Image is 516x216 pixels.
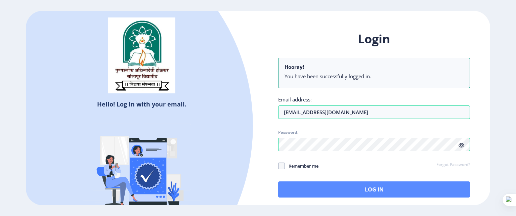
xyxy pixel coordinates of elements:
a: Forgot Password? [436,162,470,168]
b: Hooray! [285,63,304,70]
label: Email address: [278,96,312,103]
h1: Login [278,31,470,47]
span: Remember me [285,162,318,170]
input: Email address [278,105,470,119]
label: Password: [278,130,298,135]
button: Log In [278,181,470,198]
li: You have been successfully logged in. [285,73,464,80]
img: sulogo.png [108,17,175,93]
